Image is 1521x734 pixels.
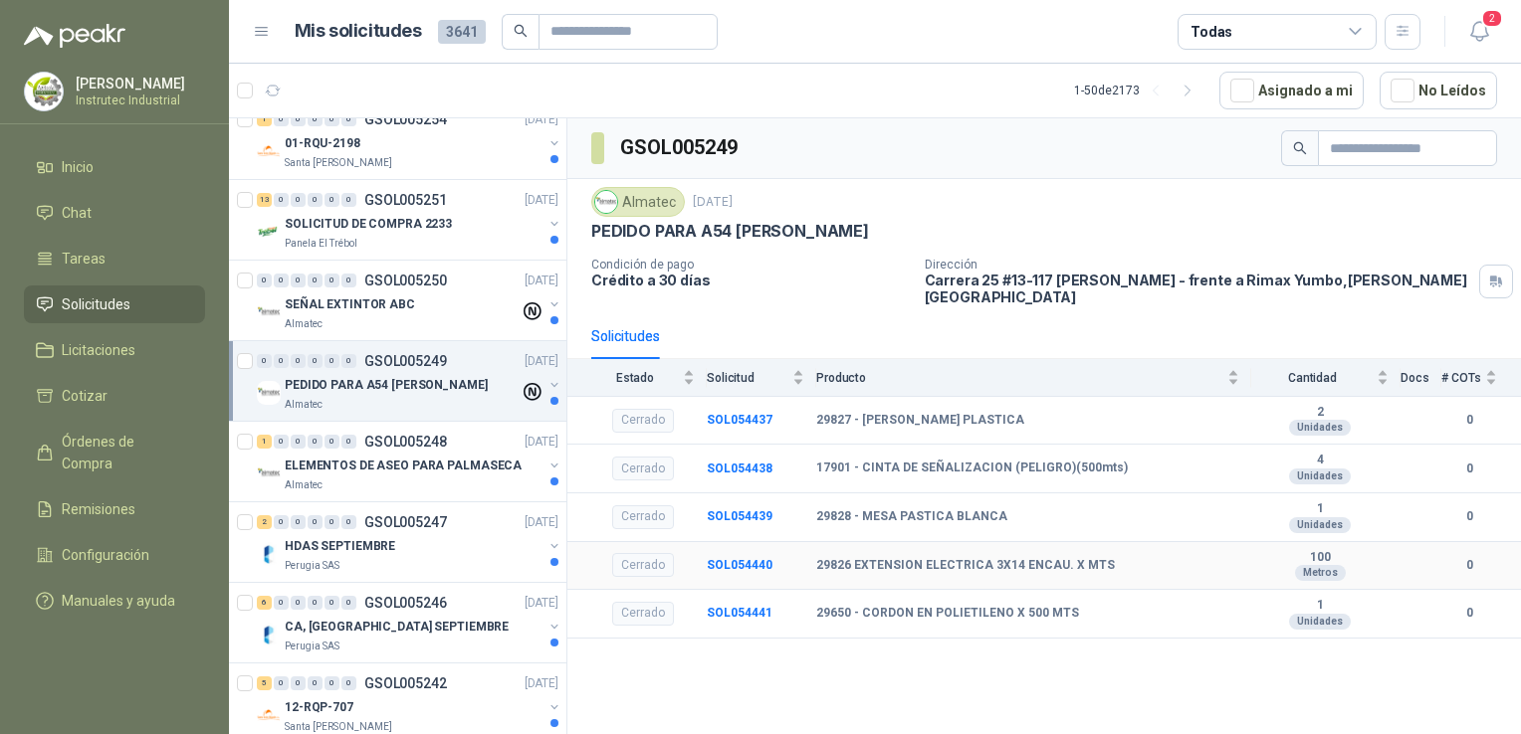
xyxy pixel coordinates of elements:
[707,413,772,427] a: SOL054437
[816,413,1024,429] b: 29827 - [PERSON_NAME] PLASTICA
[1441,459,1497,478] b: 0
[325,193,339,207] div: 0
[591,187,685,217] div: Almatec
[285,397,323,413] p: Almatec
[308,676,323,690] div: 0
[1251,359,1401,396] th: Cantidad
[620,132,741,163] h3: GSOL005249
[257,676,272,690] div: 5
[285,376,488,395] p: PEDIDO PARA A54 [PERSON_NAME]
[612,457,674,480] div: Cerrado
[257,542,281,566] img: Company Logo
[257,623,281,646] img: Company Logo
[285,236,357,252] p: Panela El Trébol
[285,558,339,574] p: Perugia SAS
[1380,72,1497,109] button: No Leídos
[24,148,205,186] a: Inicio
[341,515,356,529] div: 0
[291,354,306,368] div: 0
[257,510,562,574] a: 2 0 0 0 0 0 GSOL005247[DATE] Company LogoHDAS SEPTIEMBREPerugia SAS
[364,676,447,690] p: GSOL005242
[308,435,323,449] div: 0
[1295,565,1346,581] div: Metros
[257,349,562,413] a: 0 0 0 0 0 0 GSOL005249[DATE] Company LogoPEDIDO PARA A54 [PERSON_NAME]Almatec
[1481,9,1503,28] span: 2
[76,77,200,91] p: [PERSON_NAME]
[62,544,149,566] span: Configuración
[257,461,281,485] img: Company Logo
[364,435,447,449] p: GSOL005248
[707,461,772,475] b: SOL054438
[341,435,356,449] div: 0
[285,215,452,234] p: SOLICITUD DE COMPRA 2233
[274,676,289,690] div: 0
[816,371,1223,385] span: Producto
[274,274,289,287] div: 0
[1441,507,1497,526] b: 0
[1251,501,1389,517] b: 1
[257,515,272,529] div: 2
[1461,14,1497,50] button: 2
[257,193,272,207] div: 13
[1251,453,1389,468] b: 4
[707,371,788,385] span: Solicitud
[525,110,558,129] p: [DATE]
[257,139,281,163] img: Company Logo
[308,274,323,287] div: 0
[707,606,772,620] a: SOL054441
[285,295,415,314] p: SEÑAL EXTINTOR ABC
[925,258,1472,272] p: Dirección
[364,274,447,287] p: GSOL005250
[285,155,392,171] p: Santa [PERSON_NAME]
[291,676,306,690] div: 0
[62,590,175,612] span: Manuales y ayuda
[325,596,339,610] div: 0
[325,274,339,287] div: 0
[595,191,617,213] img: Company Logo
[525,352,558,371] p: [DATE]
[1251,371,1373,385] span: Cantidad
[925,272,1472,305] p: Carrera 25 #13-117 [PERSON_NAME] - frente a Rimax Yumbo , [PERSON_NAME][GEOGRAPHIC_DATA]
[24,423,205,482] a: Órdenes de Compra
[591,258,909,272] p: Condición de pago
[257,703,281,727] img: Company Logo
[816,359,1251,396] th: Producto
[62,385,108,407] span: Cotizar
[76,94,200,106] p: Instrutec Industrial
[257,435,272,449] div: 1
[257,430,562,493] a: 1 0 0 0 0 0 GSOL005248[DATE] Company LogoELEMENTOS DE ASEO PARA PALMASECAAlmatec
[62,293,130,315] span: Solicitudes
[1289,420,1351,436] div: Unidades
[24,285,205,323] a: Solicitudes
[24,536,205,574] a: Configuración
[816,509,1007,525] b: 29828 - MESA PASTICA BLANCA
[274,112,289,126] div: 0
[257,354,272,368] div: 0
[291,193,306,207] div: 0
[1401,359,1441,396] th: Docs
[1251,405,1389,421] b: 2
[24,582,205,620] a: Manuales y ayuda
[612,553,674,577] div: Cerrado
[291,274,306,287] div: 0
[438,20,486,44] span: 3641
[1441,556,1497,575] b: 0
[341,676,356,690] div: 0
[707,359,816,396] th: Solicitud
[1074,75,1203,106] div: 1 - 50 de 2173
[274,435,289,449] div: 0
[816,558,1115,574] b: 29826 EXTENSION ELECTRICA 3X14 ENCAU. X MTS
[257,381,281,405] img: Company Logo
[285,537,395,556] p: HDAS SEPTIEMBRE
[291,596,306,610] div: 0
[567,359,707,396] th: Estado
[285,457,522,475] p: ELEMENTOS DE ASEO PARA PALMASECA
[62,498,135,520] span: Remisiones
[285,477,323,493] p: Almatec
[364,354,447,368] p: GSOL005249
[707,509,772,523] a: SOL054439
[24,490,205,528] a: Remisiones
[308,193,323,207] div: 0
